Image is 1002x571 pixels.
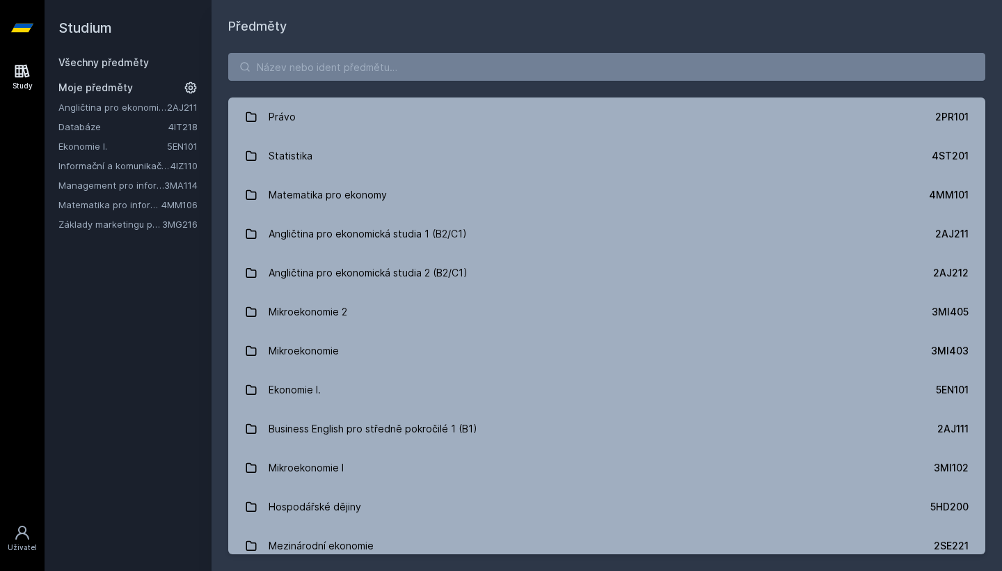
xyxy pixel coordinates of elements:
div: 4MM101 [929,188,969,202]
a: Mikroekonomie 2 3MI405 [228,292,985,331]
div: 2PR101 [935,110,969,124]
h1: Předměty [228,17,985,36]
div: 3MI102 [934,461,969,475]
div: 3MI405 [932,305,969,319]
a: 3MA114 [164,180,198,191]
a: Základy marketingu pro informatiky a statistiky [58,217,162,231]
a: 4IZ110 [170,160,198,171]
div: Angličtina pro ekonomická studia 1 (B2/C1) [269,220,467,248]
a: Management pro informatiky a statistiky [58,178,164,192]
div: 3MI403 [931,344,969,358]
a: Mezinárodní ekonomie 2SE221 [228,526,985,565]
a: Mikroekonomie 3MI403 [228,331,985,370]
a: Informační a komunikační technologie [58,159,170,173]
a: Business English pro středně pokročilé 1 (B1) 2AJ111 [228,409,985,448]
div: Study [13,81,33,91]
div: 2AJ212 [933,266,969,280]
div: 5EN101 [936,383,969,397]
div: Mikroekonomie [269,337,339,365]
div: 2AJ111 [937,422,969,436]
div: Uživatel [8,542,37,553]
div: Hospodářské dějiny [269,493,361,521]
div: Ekonomie I. [269,376,321,404]
div: Mezinárodní ekonomie [269,532,374,560]
a: Angličtina pro ekonomická studia 2 (B2/C1) 2AJ212 [228,253,985,292]
a: Study [3,56,42,98]
input: Název nebo ident předmětu… [228,53,985,81]
a: Statistika 4ST201 [228,136,985,175]
a: Mikroekonomie I 3MI102 [228,448,985,487]
a: Všechny předměty [58,56,149,68]
div: Mikroekonomie 2 [269,298,347,326]
a: Hospodářské dějiny 5HD200 [228,487,985,526]
a: Ekonomie I. [58,139,167,153]
a: Právo 2PR101 [228,97,985,136]
a: 2AJ211 [167,102,198,113]
a: Matematika pro ekonomy 4MM101 [228,175,985,214]
a: Angličtina pro ekonomická studia 1 (B2/C1) [58,100,167,114]
div: Angličtina pro ekonomická studia 2 (B2/C1) [269,259,468,287]
div: Mikroekonomie I [269,454,344,482]
div: Statistika [269,142,312,170]
div: Právo [269,103,296,131]
a: 3MG216 [162,219,198,230]
a: 4IT218 [168,121,198,132]
a: Uživatel [3,517,42,560]
div: 2AJ211 [935,227,969,241]
a: 5EN101 [167,141,198,152]
div: 2SE221 [934,539,969,553]
a: Angličtina pro ekonomická studia 1 (B2/C1) 2AJ211 [228,214,985,253]
a: Ekonomie I. 5EN101 [228,370,985,409]
a: Matematika pro informatiky [58,198,161,212]
a: 4MM106 [161,199,198,210]
a: Databáze [58,120,168,134]
span: Moje předměty [58,81,133,95]
div: 5HD200 [930,500,969,514]
div: Business English pro středně pokročilé 1 (B1) [269,415,477,443]
div: 4ST201 [932,149,969,163]
div: Matematika pro ekonomy [269,181,387,209]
